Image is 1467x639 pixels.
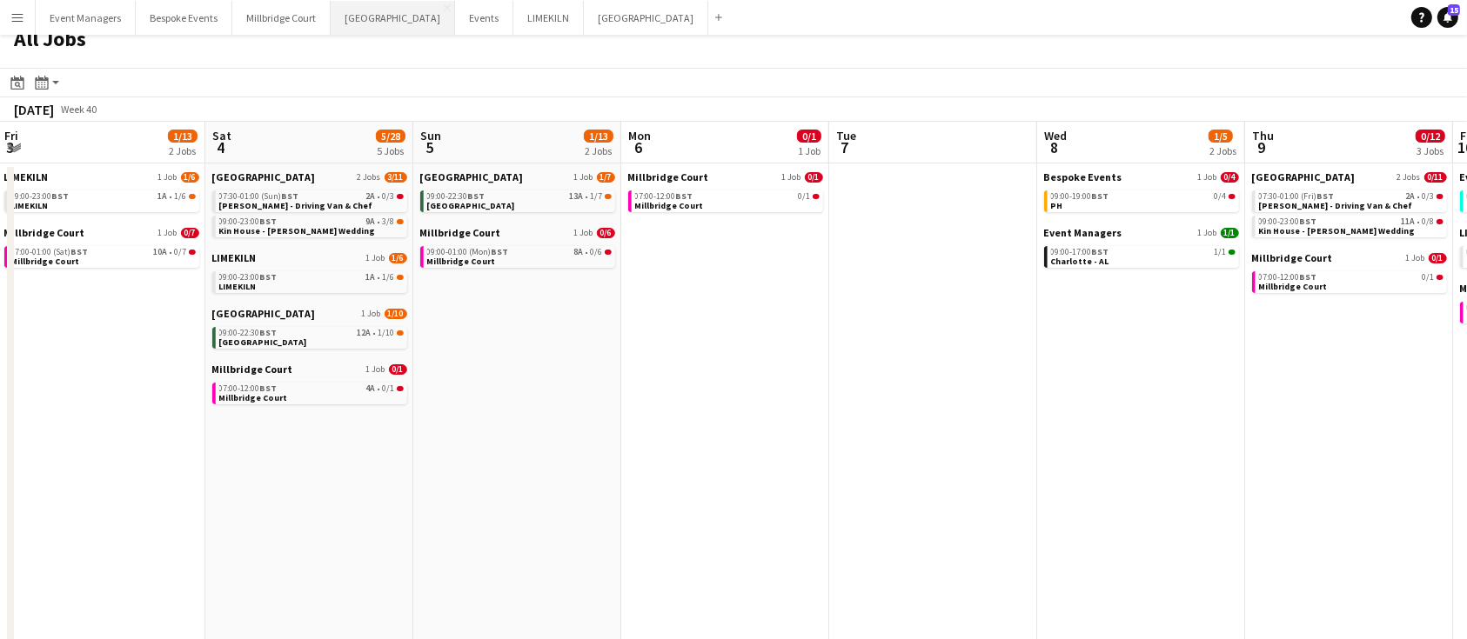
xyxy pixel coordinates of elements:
[1259,192,1444,201] div: •
[219,383,404,403] a: 07:00-12:00BST4A•0/1Millbridge Court
[219,329,404,337] div: •
[1259,273,1317,282] span: 07:00-12:00
[389,364,407,375] span: 0/1
[1044,170,1122,183] span: Bespoke Events
[210,137,231,157] span: 4
[212,251,407,307] div: LIMEKILN1 Job1/609:00-23:00BST1A•1/6LIMEKILN
[212,170,316,183] span: Kin House
[1051,190,1236,210] a: 09:00-19:00BST0/4PH
[1042,137,1067,157] span: 8
[158,228,178,238] span: 1 Job
[282,190,299,202] span: BST
[1259,225,1416,236] span: Kin House - Rankin Wedding
[1215,248,1227,256] span: 1/1
[260,383,278,394] span: BST
[1221,228,1239,238] span: 1/1
[189,250,196,255] span: 0/7
[1051,256,1109,267] span: Charlotte - AL
[427,192,486,201] span: 09:00-22:30
[1437,219,1444,224] span: 0/8
[1406,253,1425,263] span: 1 Job
[378,329,395,337] span: 1/10
[1259,217,1444,226] div: •
[219,329,278,337] span: 09:00-22:30
[799,192,811,201] span: 0/1
[219,216,404,236] a: 09:00-23:00BST9A•3/8Kin House - [PERSON_NAME] Wedding
[219,271,404,291] a: 09:00-23:00BST1A•1/6LIMEKILN
[468,190,486,202] span: BST
[1423,217,1435,226] span: 0/8
[1424,172,1447,183] span: 0/11
[427,246,612,266] a: 09:00-01:00 (Mon)BST8A•0/6Millbridge Court
[11,192,196,201] div: •
[427,248,509,256] span: 09:00-01:00 (Mon)
[1044,226,1239,271] div: Event Managers1 Job1/109:00-17:00BST1/1Charlotte - AL
[4,226,199,271] div: Millbridge Court1 Job0/707:00-01:00 (Sat)BST10A•0/7Millbridge Court
[260,216,278,227] span: BST
[420,170,615,183] a: [GEOGRAPHIC_DATA]1 Job1/7
[219,384,278,393] span: 07:00-12:00
[427,190,612,210] a: 09:00-22:30BST13A•1/7[GEOGRAPHIC_DATA]
[628,128,651,143] span: Mon
[1259,217,1317,226] span: 09:00-23:00
[1229,250,1236,255] span: 1/1
[57,103,101,116] span: Week 40
[427,256,496,267] span: Millbridge Court
[4,226,199,239] a: Millbridge Court1 Job0/7
[836,128,856,143] span: Tue
[331,1,455,35] button: [GEOGRAPHIC_DATA]
[597,172,615,183] span: 1/7
[1259,200,1413,211] span: Harvey Kin - Driving Van & Chef
[420,226,615,239] a: Millbridge Court1 Job0/6
[383,217,395,226] span: 3/8
[605,250,612,255] span: 0/6
[1448,4,1460,16] span: 15
[1252,170,1356,183] span: Kin House
[805,172,823,183] span: 0/1
[574,228,593,238] span: 1 Job
[513,1,584,35] button: LIMEKILN
[1215,192,1227,201] span: 0/4
[1259,192,1335,201] span: 07:30-01:00 (Fri)
[628,170,709,183] span: Millbridge Court
[570,192,584,201] span: 13A
[385,172,407,183] span: 3/11
[383,192,395,201] span: 0/3
[219,273,278,282] span: 09:00-23:00
[427,200,515,211] span: Micklefield Hall
[574,172,593,183] span: 1 Job
[584,1,708,35] button: [GEOGRAPHIC_DATA]
[397,194,404,199] span: 0/3
[169,144,197,157] div: 2 Jobs
[181,228,199,238] span: 0/7
[219,327,404,347] a: 09:00-22:30BST12A•1/10[GEOGRAPHIC_DATA]
[362,309,381,319] span: 1 Job
[1259,216,1444,236] a: 09:00-23:00BST11A•0/8Kin House - [PERSON_NAME] Wedding
[1300,271,1317,283] span: BST
[389,253,407,263] span: 1/6
[4,170,199,226] div: LIMEKILN1 Job1/609:00-23:00BST1A•1/6LIMEKILN
[797,130,821,143] span: 0/1
[1249,137,1274,157] span: 9
[585,144,613,157] div: 2 Jobs
[1092,246,1109,257] span: BST
[427,192,612,201] div: •
[358,172,381,183] span: 2 Jobs
[219,273,404,282] div: •
[212,170,407,251] div: [GEOGRAPHIC_DATA]2 Jobs3/1107:30-01:00 (Sun)BST2A•0/3[PERSON_NAME] - Driving Van & Chef09:00-23:0...
[219,192,299,201] span: 07:30-01:00 (Sun)
[1051,246,1236,266] a: 09:00-17:00BST1/1Charlotte - AL
[635,190,820,210] a: 07:00-12:00BST0/1Millbridge Court
[1423,192,1435,201] span: 0/3
[1252,251,1447,264] a: Millbridge Court1 Job0/1
[1044,226,1122,239] span: Event Managers
[1252,251,1333,264] span: Millbridge Court
[4,170,199,183] a: LIMEKILN1 Job1/6
[397,330,404,336] span: 1/10
[219,281,257,292] span: LIMEKILN
[212,363,293,376] span: Millbridge Court
[219,336,307,348] span: Micklefield Hall
[2,137,18,157] span: 3
[1259,281,1328,292] span: Millbridge Court
[834,137,856,157] span: 7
